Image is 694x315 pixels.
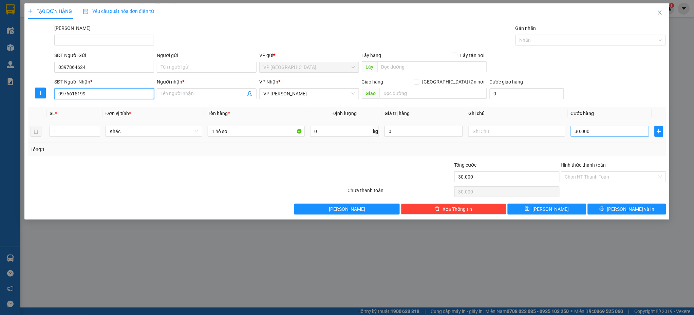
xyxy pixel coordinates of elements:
span: Tên hàng [208,111,230,116]
span: Giao [362,88,380,99]
span: Đơn vị tính [106,111,131,116]
input: Dọc đường [380,88,487,99]
span: [PERSON_NAME] [329,205,365,213]
span: plus [35,90,45,96]
span: Yêu cầu xuất hóa đơn điện tử [83,8,154,14]
span: [PERSON_NAME] [532,205,569,213]
span: Cước hàng [571,111,594,116]
input: Dọc đường [377,61,487,72]
div: Người gửi [157,52,257,59]
span: TẠO ĐƠN HÀNG [28,8,72,14]
th: Ghi chú [466,107,568,120]
label: Hình thức thanh toán [561,162,606,168]
span: Lấy tận nơi [457,52,487,59]
input: Cước giao hàng [490,88,564,99]
div: VP gửi [259,52,359,59]
span: Lấy hàng [362,53,381,58]
span: Giá trị hàng [384,111,410,116]
input: Ghi Chú [468,126,565,137]
span: Lấy [362,61,377,72]
button: printer[PERSON_NAME] và In [588,204,667,215]
button: plus [655,126,664,137]
span: [GEOGRAPHIC_DATA] tận nơi [419,78,487,86]
div: Chưa thanh toán [347,187,454,199]
button: delete [31,126,41,137]
span: plus [28,9,33,14]
span: Tổng cước [454,162,477,168]
button: plus [35,88,46,98]
img: icon [83,9,88,14]
span: [PERSON_NAME] và In [607,205,655,213]
input: Mã ĐH [54,35,154,45]
input: VD: Bàn, Ghế [208,126,305,137]
input: 0 [384,126,463,137]
span: VP Nha Trang [263,62,355,72]
button: Close [651,3,670,22]
label: Gán nhãn [515,25,536,31]
span: user-add [247,91,252,96]
span: close [657,10,663,15]
span: delete [435,206,440,212]
span: Giao hàng [362,79,383,85]
div: Người nhận [157,78,257,86]
button: [PERSON_NAME] [294,204,399,215]
label: Cước giao hàng [490,79,523,85]
span: Khác [110,126,199,136]
span: SL [50,111,55,116]
span: plus [655,129,663,134]
div: SĐT Người Nhận [54,78,154,86]
div: SĐT Người Gửi [54,52,154,59]
label: Mã ĐH [54,25,91,31]
span: Xóa Thông tin [443,205,472,213]
button: deleteXóa Thông tin [401,204,506,215]
span: VP Phan Thiết [263,89,355,99]
span: save [525,206,530,212]
span: VP Nhận [259,79,278,85]
span: kg [372,126,379,137]
span: printer [600,206,604,212]
button: save[PERSON_NAME] [508,204,586,215]
div: Tổng: 1 [31,146,268,153]
span: Định lượng [333,111,357,116]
